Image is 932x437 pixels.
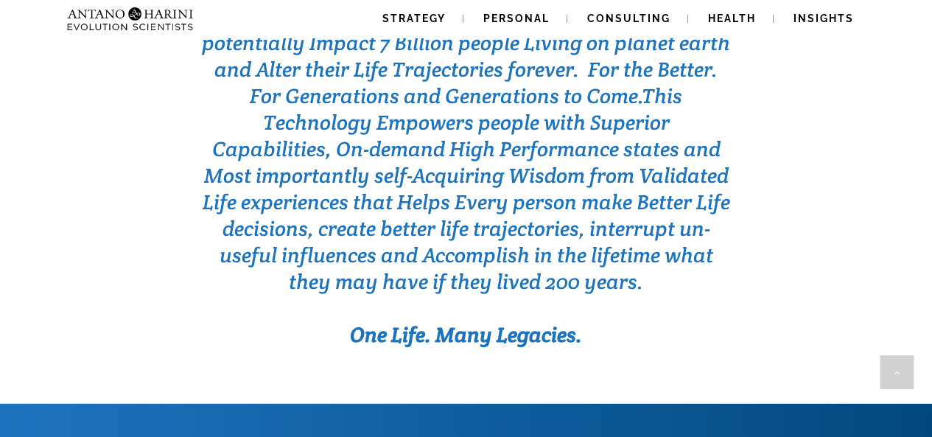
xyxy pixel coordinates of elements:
[793,13,854,24] span: Insights
[350,321,582,348] b: One Life. Many Legacies.
[203,83,730,295] span: This Technology Empowers people with Superior Capabilities, On-demand High Performance states and...
[382,13,446,24] span: Strategy
[483,13,550,24] span: Personal
[587,13,670,24] span: Consulting
[708,13,756,24] span: Health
